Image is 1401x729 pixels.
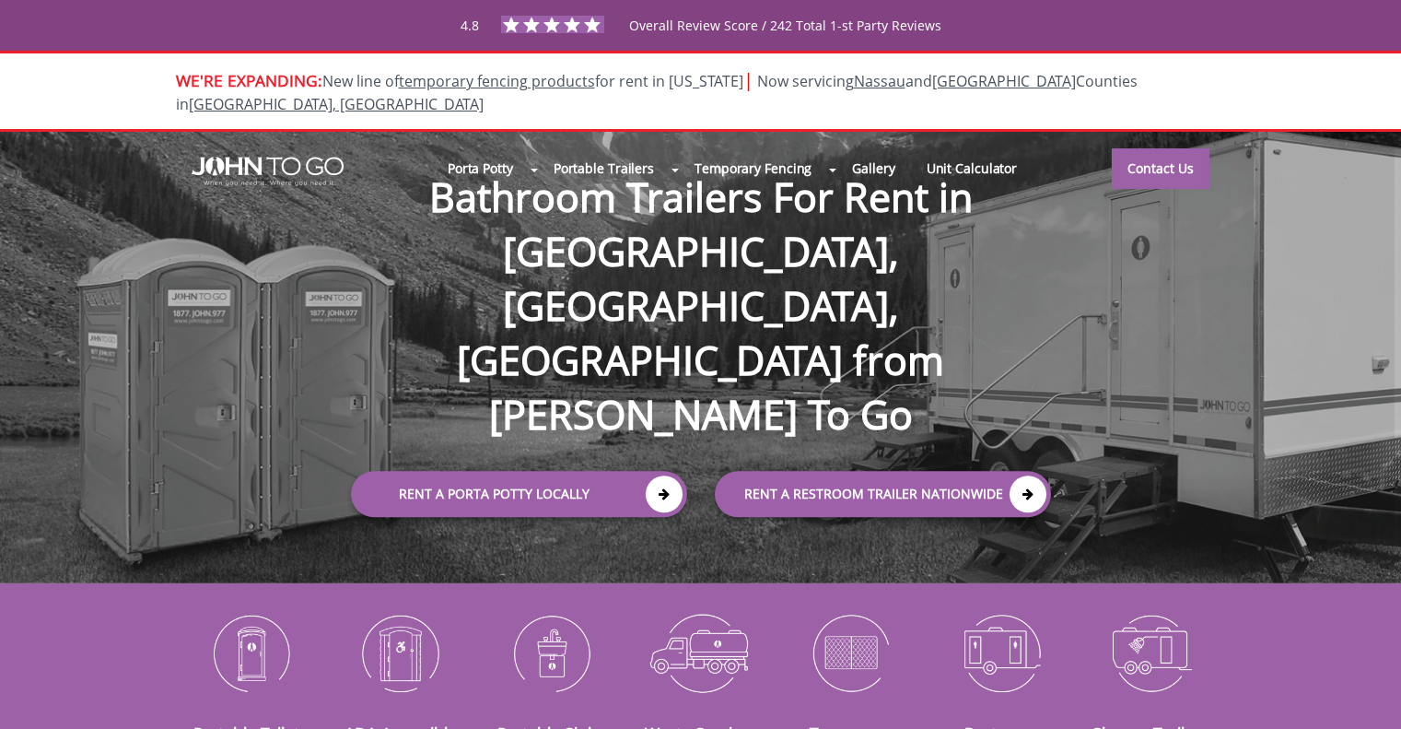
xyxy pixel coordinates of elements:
a: Gallery [836,148,910,188]
a: Porta Potty [432,148,529,188]
img: Waste-Services-icon_N.png [639,605,762,700]
img: ADA-Accessible-Units-icon_N.png [339,605,461,700]
img: Shower-Trailers-icon_N.png [1090,605,1212,700]
h1: Bathroom Trailers For Rent in [GEOGRAPHIC_DATA], [GEOGRAPHIC_DATA], [GEOGRAPHIC_DATA] from [PERSO... [333,111,1069,442]
span: 4.8 [461,17,479,34]
span: WE'RE EXPANDING: [176,69,322,91]
span: | [743,67,753,92]
a: Nassau [854,71,905,91]
span: Overall Review Score / 242 Total 1-st Party Reviews [629,17,941,71]
img: JOHN to go [192,157,344,186]
a: Portable Trailers [538,148,670,188]
a: Rent a Porta Potty Locally [351,472,687,518]
img: Portable-Sinks-icon_N.png [489,605,612,700]
span: Now servicing and Counties in [176,71,1138,114]
img: Portable-Toilets-icon_N.png [190,605,312,700]
a: [GEOGRAPHIC_DATA], [GEOGRAPHIC_DATA] [189,94,484,114]
a: Unit Calculator [911,148,1033,188]
a: Temporary Fencing [679,148,827,188]
img: Restroom-Trailers-icon_N.png [940,605,1062,700]
a: Contact Us [1112,148,1209,189]
img: Temporary-Fencing-cion_N.png [789,605,912,700]
a: rent a RESTROOM TRAILER Nationwide [715,472,1051,518]
span: New line of for rent in [US_STATE] [176,71,1138,114]
a: temporary fencing products [399,71,595,91]
a: [GEOGRAPHIC_DATA] [932,71,1076,91]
